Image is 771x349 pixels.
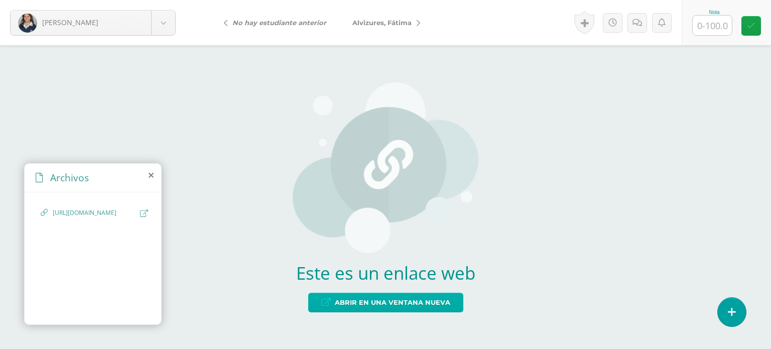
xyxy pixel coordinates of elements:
div: Nota [692,10,736,15]
span: Abrir en una ventana nueva [335,293,450,312]
input: 0-100.0 [693,16,732,35]
span: Archivos [50,171,89,184]
span: [URL][DOMAIN_NAME] [53,208,135,218]
i: close [149,171,154,179]
a: Abrir en una ventana nueva [308,293,463,312]
img: eb9ac67d614d05f7021ddc299dd29575.png [18,14,37,33]
span: [PERSON_NAME] [42,18,98,27]
h2: Este es un enlace web [293,261,478,285]
img: url-placeholder.png [293,82,478,253]
span: Alvizures, Fátima [352,19,412,27]
i: No hay estudiante anterior [232,19,326,27]
a: No hay estudiante anterior [216,11,339,35]
a: Alvizures, Fátima [339,11,428,35]
a: [PERSON_NAME] [11,11,175,35]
